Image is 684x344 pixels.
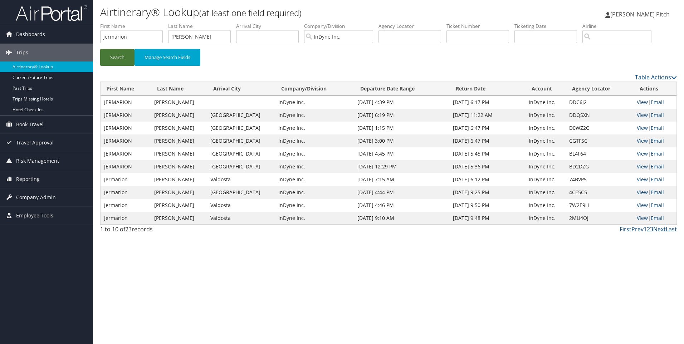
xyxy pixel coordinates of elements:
[525,212,566,225] td: InDyne Inc.
[449,134,525,147] td: [DATE] 6:47 PM
[101,173,151,186] td: Jermarion
[651,176,664,183] a: Email
[566,134,633,147] td: CGTFSC
[100,225,236,237] div: 1 to 10 of records
[633,109,676,122] td: |
[633,212,676,225] td: |
[650,225,653,233] a: 3
[207,109,275,122] td: [GEOGRAPHIC_DATA]
[633,186,676,199] td: |
[633,173,676,186] td: |
[168,23,236,30] label: Last Name
[207,134,275,147] td: [GEOGRAPHIC_DATA]
[514,23,582,30] label: Ticketing Date
[354,199,449,212] td: [DATE] 4:46 PM
[275,109,354,122] td: InDyne Inc.
[566,122,633,134] td: D0WZ2C
[582,23,657,30] label: Airline
[449,96,525,109] td: [DATE] 6:17 PM
[566,109,633,122] td: DDQSXN
[100,5,485,20] h1: Airtinerary® Lookup
[275,147,354,160] td: InDyne Inc.
[101,199,151,212] td: Jermarion
[275,134,354,147] td: InDyne Inc.
[566,173,633,186] td: 74BVP5
[633,82,676,96] th: Actions
[207,173,275,186] td: Valdosta
[449,186,525,199] td: [DATE] 9:25 PM
[637,150,648,157] a: View
[354,173,449,186] td: [DATE] 7:15 AM
[101,134,151,147] td: JERMARION
[275,173,354,186] td: InDyne Inc.
[101,186,151,199] td: Jermarion
[354,82,449,96] th: Departure Date Range: activate to sort column ascending
[236,23,304,30] label: Arrival City
[651,99,664,105] a: Email
[525,82,566,96] th: Account: activate to sort column ascending
[101,96,151,109] td: JERMARION
[637,202,648,208] a: View
[151,82,207,96] th: Last Name: activate to sort column ascending
[151,212,207,225] td: [PERSON_NAME]
[354,134,449,147] td: [DATE] 3:00 PM
[101,160,151,173] td: JERMARION
[101,82,151,96] th: First Name: activate to sort column ascending
[637,215,648,221] a: View
[651,163,664,170] a: Email
[151,160,207,173] td: [PERSON_NAME]
[101,109,151,122] td: JERMARION
[101,122,151,134] td: JERMARION
[199,7,302,19] small: (at least one field required)
[275,82,354,96] th: Company/Division
[16,25,45,43] span: Dashboards
[275,96,354,109] td: InDyne Inc.
[566,82,633,96] th: Agency Locator: activate to sort column ascending
[275,186,354,199] td: InDyne Inc.
[101,147,151,160] td: JERMARION
[207,82,275,96] th: Arrival City: activate to sort column ascending
[151,186,207,199] td: [PERSON_NAME]
[449,173,525,186] td: [DATE] 6:12 PM
[304,23,378,30] label: Company/Division
[637,176,648,183] a: View
[354,160,449,173] td: [DATE] 12:29 PM
[207,186,275,199] td: [GEOGRAPHIC_DATA]
[16,152,59,170] span: Risk Management
[647,225,650,233] a: 2
[633,147,676,160] td: |
[610,10,670,18] span: [PERSON_NAME] Pitch
[354,186,449,199] td: [DATE] 4:44 PM
[637,163,648,170] a: View
[354,147,449,160] td: [DATE] 4:45 PM
[446,23,514,30] label: Ticket Number
[566,147,633,160] td: BL4F64
[651,150,664,157] a: Email
[633,96,676,109] td: |
[637,189,648,196] a: View
[16,134,54,152] span: Travel Approval
[16,188,56,206] span: Company Admin
[151,199,207,212] td: [PERSON_NAME]
[207,122,275,134] td: [GEOGRAPHIC_DATA]
[651,137,664,144] a: Email
[525,147,566,160] td: InDyne Inc.
[207,199,275,212] td: Valdosta
[101,212,151,225] td: Jermarion
[275,199,354,212] td: InDyne Inc.
[525,134,566,147] td: InDyne Inc.
[605,4,677,25] a: [PERSON_NAME] Pitch
[449,82,525,96] th: Return Date: activate to sort column ascending
[151,122,207,134] td: [PERSON_NAME]
[275,122,354,134] td: InDyne Inc.
[525,173,566,186] td: InDyne Inc.
[525,109,566,122] td: InDyne Inc.
[633,134,676,147] td: |
[651,215,664,221] a: Email
[449,160,525,173] td: [DATE] 5:36 PM
[151,173,207,186] td: [PERSON_NAME]
[275,212,354,225] td: InDyne Inc.
[637,99,648,105] a: View
[525,199,566,212] td: InDyne Inc.
[449,212,525,225] td: [DATE] 9:48 PM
